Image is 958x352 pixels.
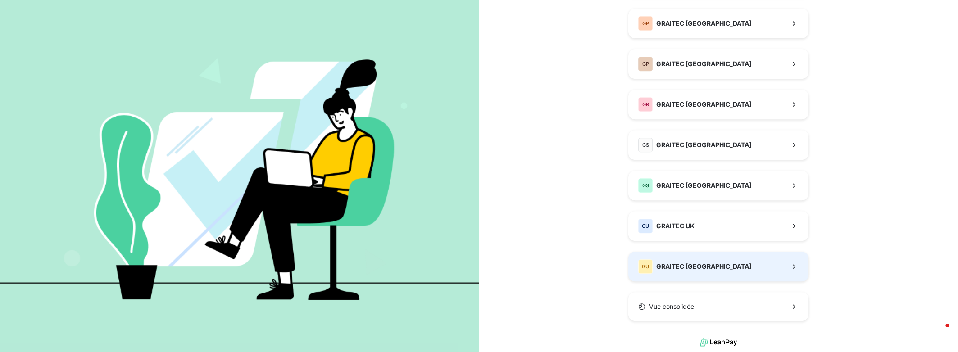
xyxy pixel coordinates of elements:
div: GS [638,178,653,193]
button: GRGRAITEC [GEOGRAPHIC_DATA] [628,90,808,119]
span: GRAITEC [GEOGRAPHIC_DATA] [656,181,751,190]
span: GRAITEC [GEOGRAPHIC_DATA] [656,19,751,28]
div: GS [638,138,653,152]
button: Vue consolidée [628,292,808,321]
span: GRAITEC [GEOGRAPHIC_DATA] [656,100,751,109]
button: GSGRAITEC [GEOGRAPHIC_DATA] [628,171,808,200]
span: Vue consolidée [649,302,694,311]
span: GRAITEC [GEOGRAPHIC_DATA] [656,140,751,149]
button: GUGRAITEC [GEOGRAPHIC_DATA] [628,252,808,281]
img: logo [700,335,737,349]
div: GP [638,16,653,31]
button: GPGRAITEC [GEOGRAPHIC_DATA] [628,9,808,38]
div: GU [638,219,653,233]
button: GPGRAITEC [GEOGRAPHIC_DATA] [628,49,808,79]
button: GUGRAITEC UK [628,211,808,241]
div: GR [638,97,653,112]
button: GSGRAITEC [GEOGRAPHIC_DATA] [628,130,808,160]
iframe: Intercom live chat [927,321,949,343]
span: GRAITEC UK [656,221,695,230]
span: GRAITEC [GEOGRAPHIC_DATA] [656,262,751,271]
div: GP [638,57,653,71]
span: GRAITEC [GEOGRAPHIC_DATA] [656,59,751,68]
div: GU [638,259,653,274]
